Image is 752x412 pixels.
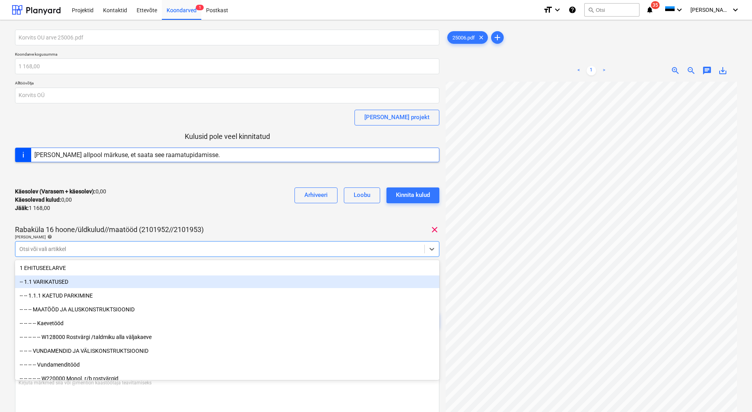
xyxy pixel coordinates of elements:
[15,30,439,45] input: Koondarve nimi
[686,66,696,75] span: zoom_out
[15,196,72,204] p: 0,00
[15,275,439,288] div: -- 1.1 VARIKATUSED
[15,188,96,195] strong: Käesolev (Varasem + käesolev) :
[15,204,50,212] p: 1 168,00
[196,5,204,10] span: 1
[304,190,328,200] div: Arhiveeri
[15,81,439,87] p: Alltöövõtja
[15,187,106,196] p: 0,00
[15,197,61,203] strong: Käesolevad kulud :
[15,205,29,211] strong: Jääk :
[718,66,728,75] span: save_alt
[15,331,439,343] div: -- -- -- -- -- W128000 Rostvärgi /taldmiku alla väljakaeve
[476,33,486,42] span: clear
[543,5,553,15] i: format_size
[396,190,430,200] div: Kinnita kulud
[15,345,439,357] div: -- -- -- VUNDAMENDID JA VÄLISKONSTRUKTSIOONID
[15,262,439,274] div: 1 EHITUSEELARVE
[646,5,654,15] i: notifications
[354,190,370,200] div: Loobu
[675,5,684,15] i: keyboard_arrow_down
[584,3,639,17] button: Otsi
[553,5,562,15] i: keyboard_arrow_down
[588,7,594,13] span: search
[568,5,576,15] i: Abikeskus
[15,289,439,302] div: -- -- 1.1.1 KAETUD PARKIMINE
[702,66,712,75] span: chat
[574,66,583,75] a: Previous page
[15,303,439,316] div: -- -- -- MAATÖÖD JA ALUSKONSTRUKTSIOONID
[386,187,439,203] button: Kinnita kulud
[671,66,680,75] span: zoom_in
[448,35,480,41] span: 25006.pdf
[15,225,204,234] p: Rabaküla 16 hoone/üldkulud//maatööd (2101952//2101953)
[731,5,740,15] i: keyboard_arrow_down
[15,88,439,103] input: Alltöövõtja
[46,234,52,239] span: help
[447,31,488,44] div: 25006.pdf
[15,132,439,141] p: Kulusid pole veel kinnitatud
[430,225,439,234] span: clear
[34,151,220,159] div: [PERSON_NAME] allpool märkuse, et saata see raamatupidamisse.
[15,58,439,74] input: Koondarve kogusumma
[364,112,429,122] div: [PERSON_NAME] projekt
[493,33,502,42] span: add
[15,52,439,58] p: Koondarve kogusumma
[15,317,439,330] div: -- -- -- -- Kaevetööd
[15,372,439,385] div: -- -- -- -- -- W220000 Monol. r/b rostvärgid
[713,374,752,412] iframe: Chat Widget
[15,358,439,371] div: -- -- -- -- Vundamenditööd
[15,234,439,240] div: [PERSON_NAME]
[599,66,609,75] a: Next page
[651,1,660,9] span: 35
[690,7,730,13] span: [PERSON_NAME]
[587,66,596,75] a: Page 1 is your current page
[294,187,338,203] button: Arhiveeri
[354,110,439,125] button: [PERSON_NAME] projekt
[344,187,380,203] button: Loobu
